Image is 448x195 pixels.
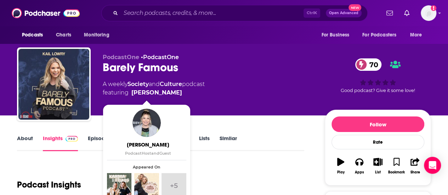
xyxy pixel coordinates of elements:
[421,5,436,21] img: User Profile
[326,9,362,17] button: Open AdvancedNew
[421,5,436,21] span: Logged in as mdekoning
[43,135,78,151] a: InsightsPodchaser Pro
[103,54,139,61] span: PodcastOne
[431,5,436,11] svg: Add a profile image
[355,170,364,174] div: Apps
[107,165,186,170] span: Appeared On
[387,153,406,179] button: Bookmark
[108,141,188,156] a: [PERSON_NAME]PodcastHostandGuest
[424,157,441,174] div: Open Intercom Messenger
[388,170,405,174] div: Bookmark
[160,81,182,87] a: Culture
[141,54,179,61] span: •
[121,7,304,19] input: Search podcasts, credits, & more...
[101,5,368,21] div: Search podcasts, credits, & more...
[325,54,431,98] div: 70Good podcast? Give it some love!
[331,153,350,179] button: Play
[132,109,161,137] img: Kail Lowry
[103,88,205,97] span: featuring
[143,54,179,61] a: PodcastOne
[358,28,407,42] button: open menu
[66,136,78,142] img: Podchaser Pro
[108,141,188,148] span: [PERSON_NAME]
[125,151,171,156] span: Podcast Host Guest
[321,30,349,40] span: For Business
[17,179,81,190] h1: Podcast Insights
[199,135,210,151] a: Lists
[127,81,149,87] a: Society
[421,5,436,21] button: Show profile menu
[348,4,361,11] span: New
[12,6,80,20] img: Podchaser - Follow, Share and Rate Podcasts
[149,81,160,87] span: and
[341,88,415,93] span: Good podcast? Give it some love!
[337,170,345,174] div: Play
[405,28,431,42] button: open menu
[84,30,109,40] span: Monitoring
[369,153,387,179] button: List
[331,116,424,132] button: Follow
[151,151,159,156] span: and
[375,170,381,174] div: List
[22,30,43,40] span: Podcasts
[401,7,412,19] a: Show notifications dropdown
[362,30,396,40] span: For Podcasters
[316,28,358,42] button: open menu
[51,28,75,42] a: Charts
[220,135,237,151] a: Similar
[350,153,368,179] button: Apps
[103,80,205,97] div: A weekly podcast
[331,135,424,149] div: Rate
[17,28,52,42] button: open menu
[410,30,422,40] span: More
[17,135,33,151] a: About
[304,8,320,18] span: Ctrl K
[384,7,396,19] a: Show notifications dropdown
[410,170,420,174] div: Share
[406,153,424,179] button: Share
[355,58,382,71] a: 70
[329,11,358,15] span: Open Advanced
[131,88,182,97] a: Kail Lowry
[362,58,382,71] span: 70
[18,49,89,120] img: Barely Famous
[56,30,71,40] span: Charts
[88,135,122,151] a: Episodes177
[79,28,118,42] button: open menu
